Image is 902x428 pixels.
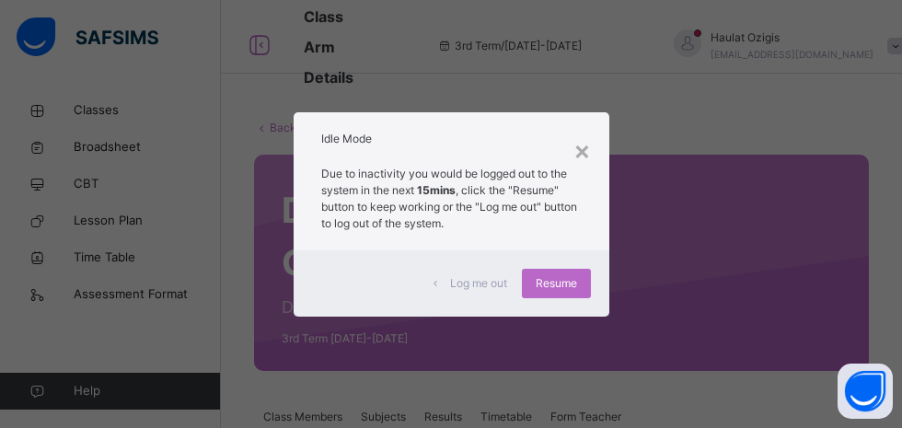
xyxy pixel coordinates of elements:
[321,131,582,147] h2: Idle Mode
[417,183,456,197] strong: 15mins
[450,275,507,292] span: Log me out
[536,275,577,292] span: Resume
[573,131,591,169] div: ×
[838,364,893,419] button: Open asap
[321,166,582,232] p: Due to inactivity you would be logged out to the system in the next , click the "Resume" button t...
